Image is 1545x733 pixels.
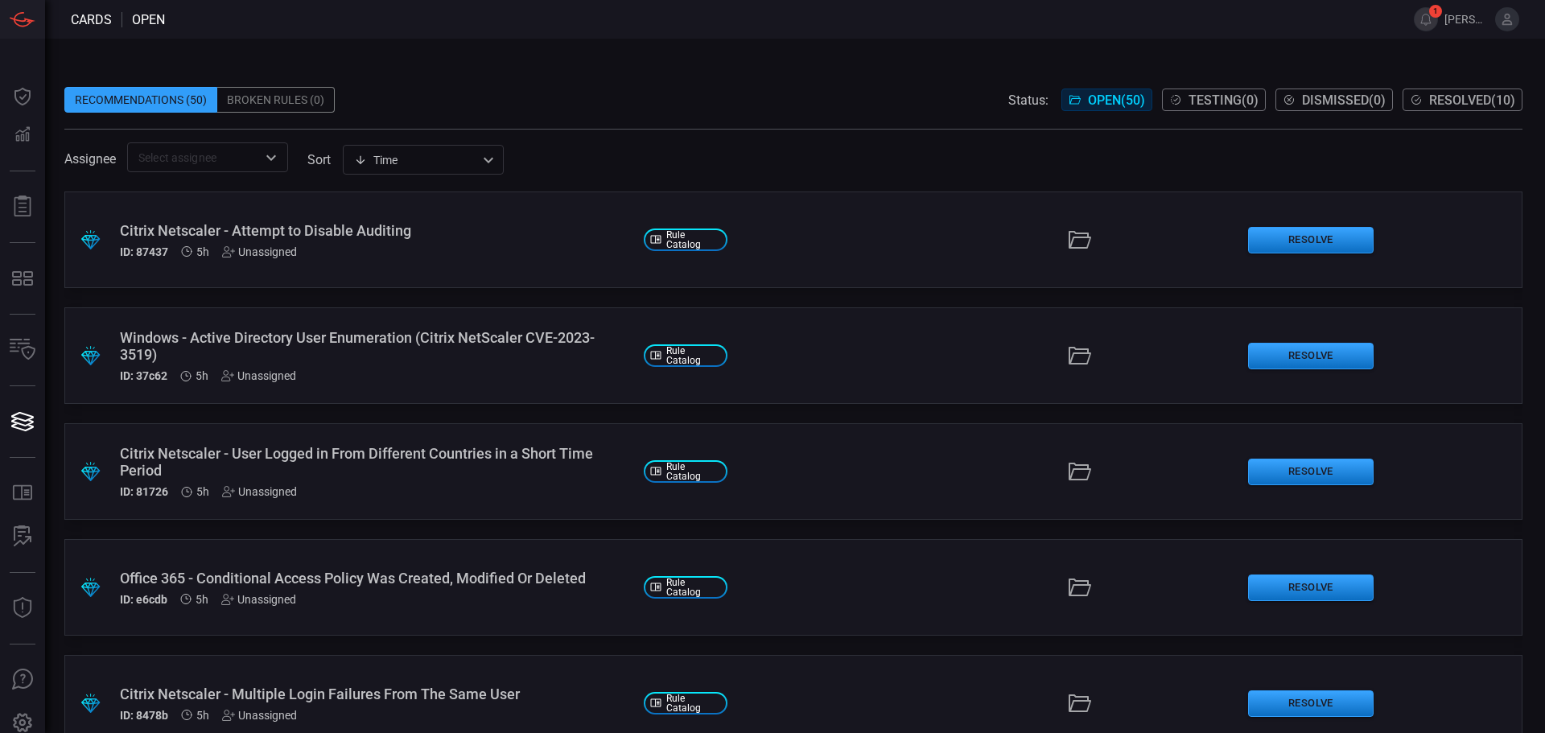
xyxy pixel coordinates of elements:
span: Status: [1008,93,1049,108]
button: Dashboard [3,77,42,116]
button: Inventory [3,331,42,369]
div: Windows - Active Directory User Enumeration (Citrix NetScaler CVE-2023-3519) [120,329,631,363]
button: Open [260,146,282,169]
div: Unassigned [222,485,297,498]
span: Resolved ( 10 ) [1429,93,1515,108]
div: Citrix Netscaler - Multiple Login Failures From The Same User [120,686,631,702]
span: Cards [71,12,112,27]
span: Rule Catalog [666,462,721,481]
div: Citrix Netscaler - Attempt to Disable Auditing [120,222,631,239]
div: Time [354,152,478,168]
button: ALERT ANALYSIS [3,517,42,556]
span: Rule Catalog [666,230,721,249]
h5: ID: 8478b [120,709,168,722]
h5: ID: 81726 [120,485,168,498]
span: Oct 08, 2025 8:28 AM [196,709,209,722]
h5: ID: 87437 [120,245,168,258]
span: Oct 08, 2025 8:29 AM [196,245,209,258]
div: Recommendations (50) [64,87,217,113]
span: Dismissed ( 0 ) [1302,93,1386,108]
button: Testing(0) [1162,89,1266,111]
button: Threat Intelligence [3,589,42,628]
span: Oct 08, 2025 8:29 AM [196,485,209,498]
button: Cards [3,402,42,441]
span: Oct 08, 2025 8:29 AM [196,593,208,606]
span: Open ( 50 ) [1088,93,1145,108]
input: Select assignee [132,147,257,167]
h5: ID: e6cdb [120,593,167,606]
div: Citrix Netscaler - User Logged in From Different Countries in a Short Time Period [120,445,631,479]
span: Rule Catalog [666,346,721,365]
button: Resolve [1248,227,1374,253]
button: Rule Catalog [3,474,42,513]
button: Dismissed(0) [1275,89,1393,111]
div: Unassigned [222,245,297,258]
span: Oct 08, 2025 8:29 AM [196,369,208,382]
button: Resolve [1248,690,1374,717]
div: Unassigned [221,593,296,606]
div: Office 365 - Conditional Access Policy Was Created, Modified Or Deleted [120,570,631,587]
div: Unassigned [222,709,297,722]
span: [PERSON_NAME].[PERSON_NAME] [1444,13,1489,26]
span: 1 [1429,5,1442,18]
button: MITRE - Detection Posture [3,259,42,298]
span: Rule Catalog [666,694,721,713]
div: Unassigned [221,369,296,382]
button: Reports [3,187,42,226]
button: Ask Us A Question [3,661,42,699]
button: Resolve [1248,459,1374,485]
div: Broken Rules (0) [217,87,335,113]
button: 1 [1414,7,1438,31]
button: Resolve [1248,574,1374,601]
button: Open(50) [1061,89,1152,111]
button: Resolved(10) [1403,89,1522,111]
label: sort [307,152,331,167]
span: Rule Catalog [666,578,721,597]
button: Resolve [1248,343,1374,369]
h5: ID: 37c62 [120,369,167,382]
button: Detections [3,116,42,154]
span: open [132,12,165,27]
span: Testing ( 0 ) [1189,93,1259,108]
span: Assignee [64,151,116,167]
